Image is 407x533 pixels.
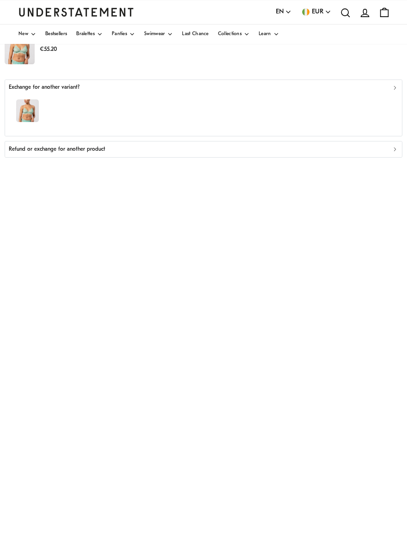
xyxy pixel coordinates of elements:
[16,99,39,122] img: TULA-BRA-001_746756f5-a4ca-4b78-8700-1cd86a3f6da8.jpg
[76,32,95,37] span: Bralettes
[259,32,271,37] span: Learn
[144,25,173,44] a: Swimwear
[312,7,323,17] span: EUR
[45,32,67,37] span: Bestsellers
[18,25,36,44] a: New
[218,25,249,44] a: Collections
[9,83,79,92] p: Exchange for another variant?
[112,32,127,37] span: Panties
[218,32,242,37] span: Collections
[5,34,35,64] img: TULA-BRA-001_746756f5-a4ca-4b78-8700-1cd86a3f6da8.jpg
[40,44,205,54] p: €55.20
[144,32,165,37] span: Swimwear
[276,7,284,17] span: EN
[18,32,28,37] span: New
[18,8,134,16] a: Understatement Homepage
[5,80,402,136] button: Exchange for another variant?
[5,141,402,158] button: Refund or exchange for another product
[9,145,105,154] p: Refund or exchange for another product
[301,7,331,17] button: EUR
[182,25,208,44] a: Last Chance
[182,32,208,37] span: Last Chance
[276,7,292,17] button: EN
[76,25,103,44] a: Bralettes
[259,25,279,44] a: Learn
[112,25,135,44] a: Panties
[45,25,67,44] a: Bestsellers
